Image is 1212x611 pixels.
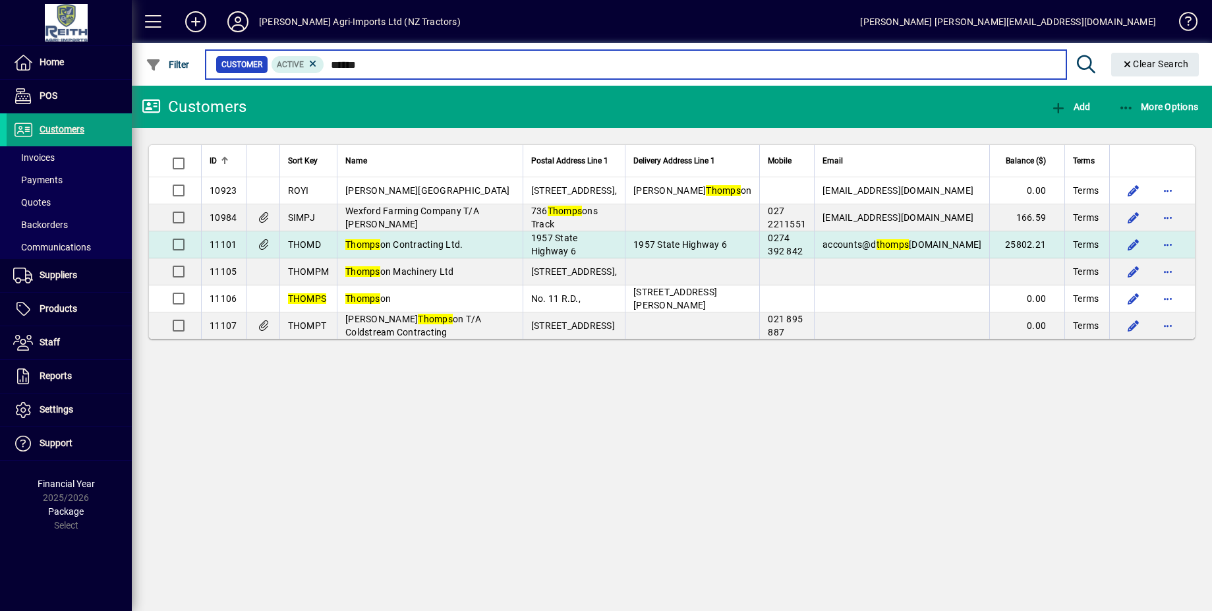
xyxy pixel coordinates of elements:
[40,270,77,280] span: Suppliers
[288,293,327,304] em: THOMPS
[272,56,324,73] mat-chip: Activation Status: Active
[13,175,63,185] span: Payments
[210,154,217,168] span: ID
[1073,319,1099,332] span: Terms
[822,154,981,168] div: Email
[40,57,64,67] span: Home
[1073,238,1099,251] span: Terms
[1157,288,1178,309] button: More options
[210,154,239,168] div: ID
[531,233,578,256] span: 1957 State Highway 6
[48,506,84,517] span: Package
[210,293,237,304] span: 11106
[40,438,72,448] span: Support
[217,10,259,34] button: Profile
[40,404,73,415] span: Settings
[221,58,262,71] span: Customer
[345,266,454,277] span: on Machinery Ltd
[548,206,583,216] em: Thomps
[989,231,1064,258] td: 25802.21
[822,185,973,196] span: [EMAIL_ADDRESS][DOMAIN_NAME]
[633,154,715,168] span: Delivery Address Line 1
[531,206,598,229] span: 736 ons Track
[13,219,68,230] span: Backorders
[633,239,727,250] span: 1957 State Highway 6
[288,212,315,223] span: SIMPJ
[345,239,380,250] em: Thomps
[7,393,132,426] a: Settings
[1073,292,1099,305] span: Terms
[7,146,132,169] a: Invoices
[1006,154,1046,168] span: Balance ($)
[7,80,132,113] a: POS
[1073,211,1099,224] span: Terms
[7,214,132,236] a: Backorders
[7,360,132,393] a: Reports
[1123,180,1144,201] button: Edit
[7,169,132,191] a: Payments
[210,185,237,196] span: 10923
[531,266,617,277] span: [STREET_ADDRESS],
[1157,180,1178,201] button: More options
[989,312,1064,339] td: 0.00
[1073,154,1095,168] span: Terms
[288,320,327,331] span: THOMPT
[1123,315,1144,336] button: Edit
[633,185,751,196] span: [PERSON_NAME] on
[345,206,479,229] span: Wexford Farming Company T/A [PERSON_NAME]
[345,293,380,304] em: Thomps
[768,233,803,256] span: 0274 392 842
[259,11,461,32] div: [PERSON_NAME] Agri-Imports Ltd (NZ Tractors)
[418,314,453,324] em: Thomps
[40,337,60,347] span: Staff
[38,479,95,489] span: Financial Year
[1073,184,1099,197] span: Terms
[40,303,77,314] span: Products
[1157,261,1178,282] button: More options
[345,266,380,277] em: Thomps
[345,314,481,337] span: [PERSON_NAME] on T/A Coldstream Contracting
[1169,3,1196,45] a: Knowledge Base
[7,46,132,79] a: Home
[142,53,193,76] button: Filter
[175,10,217,34] button: Add
[345,239,463,250] span: on Contracting Ltd.
[288,239,321,250] span: THOMD
[989,285,1064,312] td: 0.00
[531,154,608,168] span: Postal Address Line 1
[210,266,237,277] span: 11105
[531,293,581,304] span: No. 11 R.D.,
[822,154,843,168] span: Email
[877,239,909,250] em: thomps
[288,154,318,168] span: Sort Key
[1073,265,1099,278] span: Terms
[822,239,981,250] span: accounts@d [DOMAIN_NAME]
[1123,288,1144,309] button: Edit
[989,204,1064,231] td: 166.59
[1111,53,1199,76] button: Clear
[1118,102,1199,112] span: More Options
[40,90,57,101] span: POS
[822,212,973,223] span: [EMAIL_ADDRESS][DOMAIN_NAME]
[146,59,190,70] span: Filter
[345,154,367,168] span: Name
[989,177,1064,204] td: 0.00
[1123,234,1144,255] button: Edit
[1157,207,1178,228] button: More options
[210,212,237,223] span: 10984
[345,185,510,196] span: [PERSON_NAME][GEOGRAPHIC_DATA]
[13,197,51,208] span: Quotes
[7,259,132,292] a: Suppliers
[1123,261,1144,282] button: Edit
[277,60,304,69] span: Active
[345,154,515,168] div: Name
[1157,315,1178,336] button: More options
[13,152,55,163] span: Invoices
[1047,95,1093,119] button: Add
[633,287,717,310] span: [STREET_ADDRESS][PERSON_NAME]
[7,236,132,258] a: Communications
[7,191,132,214] a: Quotes
[288,266,330,277] span: THOMPM
[531,320,615,331] span: [STREET_ADDRESS]
[288,185,309,196] span: ROYI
